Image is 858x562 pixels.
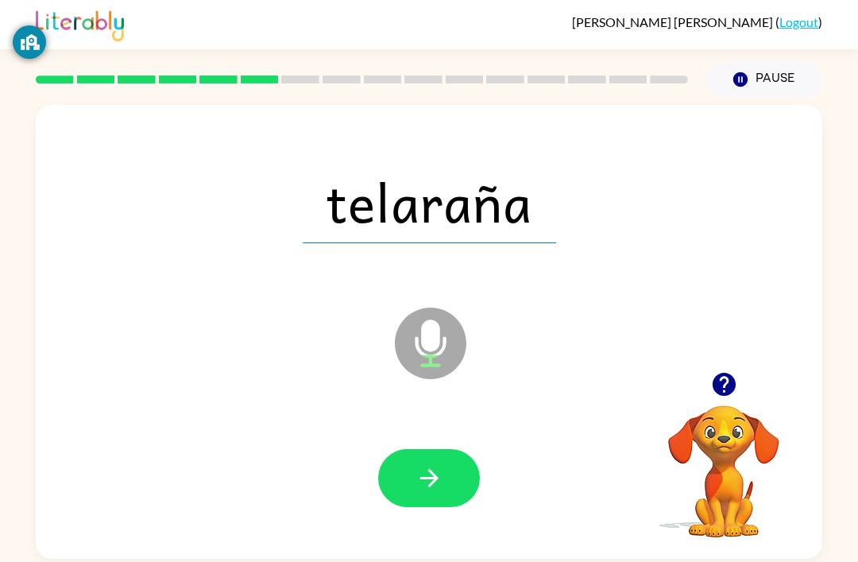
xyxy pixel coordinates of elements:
img: Literably [36,6,124,41]
span: [PERSON_NAME] [PERSON_NAME] [572,14,775,29]
button: Pause [707,61,822,98]
video: Your browser must support playing .mp4 files to use Literably. Please try using another browser. [644,381,803,540]
button: GoGuardian Privacy Information [13,25,46,59]
div: ( ) [572,14,822,29]
a: Logout [779,14,818,29]
span: telaraña [303,161,556,243]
